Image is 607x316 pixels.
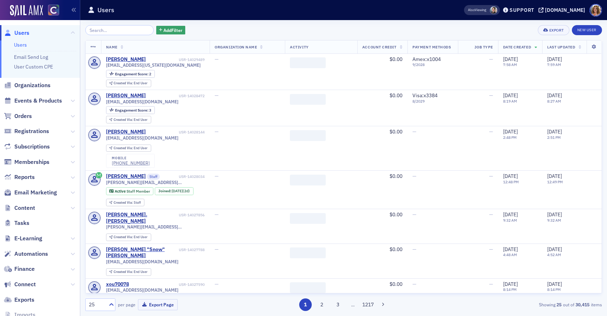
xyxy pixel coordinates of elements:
[112,160,150,166] a: [PHONE_NUMBER]
[435,301,602,308] div: Showing out of items
[503,56,518,62] span: [DATE]
[10,5,43,16] img: SailAMX
[547,246,562,253] span: [DATE]
[489,173,493,179] span: —
[114,146,148,150] div: End User
[14,280,36,288] span: Connect
[106,80,151,87] div: Created Via: End User
[215,246,219,253] span: —
[161,174,205,179] div: USR-14028034
[4,219,29,227] a: Tasks
[290,175,326,185] span: ‌
[547,99,561,104] time: 8:27 AM
[106,173,146,180] div: [PERSON_NAME]
[4,127,49,135] a: Registrations
[106,224,205,230] span: [PERSON_NAME][EMAIL_ADDRESS][PERSON_NAME][DOMAIN_NAME]
[147,174,160,180] span: Staff
[389,173,402,179] span: $0.00
[290,247,326,258] span: ‌
[179,247,205,252] div: USR-14027788
[106,93,146,99] div: [PERSON_NAME]
[106,180,205,185] span: [PERSON_NAME][EMAIL_ADDRESS][DOMAIN_NAME]
[489,128,493,135] span: —
[106,44,118,49] span: Name
[468,8,486,13] span: Viewing
[503,135,517,140] time: 2:48 PM
[14,112,32,120] span: Orders
[14,158,49,166] span: Memberships
[106,106,155,114] div: Engagement Score: 3
[574,301,591,308] strong: 30,415
[547,287,561,292] time: 8:14 PM
[114,235,148,239] div: End User
[4,189,57,197] a: Email Marketing
[4,280,36,288] a: Connect
[510,7,534,13] div: Support
[332,298,344,311] button: 3
[412,99,453,104] span: 8 / 2029
[115,189,126,194] span: Active
[106,246,178,259] a: [PERSON_NAME] "Snow" [PERSON_NAME]
[14,173,35,181] span: Reports
[389,128,402,135] span: $0.00
[14,265,35,273] span: Finance
[14,235,42,242] span: E-Learning
[114,270,148,274] div: End User
[362,44,396,49] span: Account Credit
[545,7,585,13] div: [DOMAIN_NAME]
[412,44,451,49] span: Payment Methods
[215,128,219,135] span: —
[290,213,326,224] span: ‌
[503,287,517,292] time: 8:14 PM
[14,63,53,70] a: User Custom CPE
[572,25,602,35] a: New User
[138,299,178,310] button: Export Page
[215,92,219,99] span: —
[14,189,57,197] span: Email Marketing
[106,281,129,288] a: xou70078
[156,26,186,35] button: AddFilter
[114,81,134,85] span: Created Via :
[115,108,149,113] span: Engagement Score :
[389,246,402,253] span: $0.00
[290,282,326,293] span: ‌
[589,4,602,16] span: Profile
[474,44,493,49] span: Job Type
[4,296,34,304] a: Exports
[503,179,519,184] time: 12:48 PM
[215,56,219,62] span: —
[489,211,493,218] span: —
[158,189,172,193] span: Joined :
[114,118,148,122] div: End User
[503,211,518,218] span: [DATE]
[503,281,518,287] span: [DATE]
[547,128,562,135] span: [DATE]
[547,211,562,218] span: [DATE]
[118,301,135,308] label: per page
[114,200,134,205] span: Created Via :
[179,213,205,217] div: USR-14027856
[215,173,219,179] span: —
[4,173,35,181] a: Reports
[290,130,326,141] span: ‌
[172,189,190,193] div: (2d)
[547,173,562,179] span: [DATE]
[4,29,29,37] a: Users
[155,187,193,195] div: Joined: 2025-09-16 00:00:00
[503,252,517,257] time: 4:48 AM
[14,250,48,258] span: Automations
[468,8,475,12] div: Also
[489,281,493,287] span: —
[547,252,561,257] time: 4:52 AM
[412,62,453,67] span: 9 / 2028
[106,135,178,141] span: [EMAIL_ADDRESS][DOMAIN_NAME]
[547,56,562,62] span: [DATE]
[215,281,219,287] span: —
[503,218,517,223] time: 9:32 AM
[315,298,328,311] button: 2
[412,173,416,179] span: —
[547,44,575,49] span: Last Updated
